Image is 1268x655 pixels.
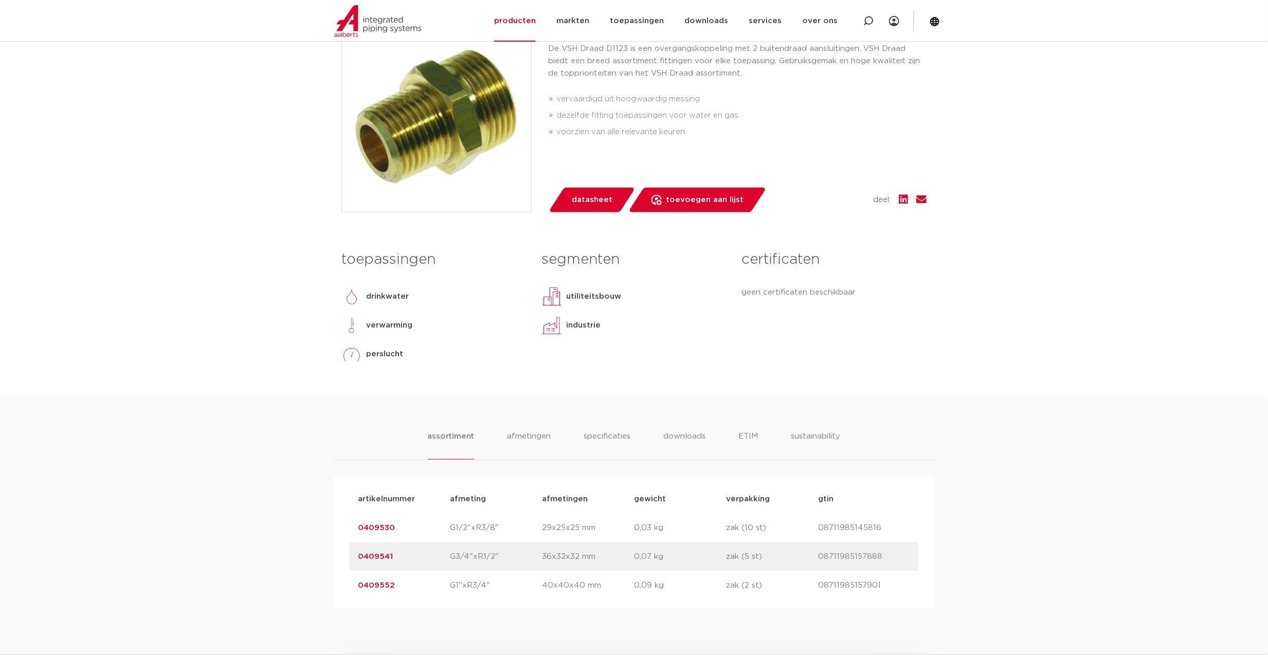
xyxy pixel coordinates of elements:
[342,23,531,212] img: Product Image for VSH Draad overgang (2 x buitendraad)
[726,522,818,534] p: zak (10 st)
[742,286,927,299] p: geen certificaten beschikbaar
[341,315,362,336] img: verwarming
[541,249,726,270] h3: segmenten
[548,43,927,80] p: De VSH Draad D1123 is een overgangskoppeling met 2 buitendraad aansluitingen. VSH Draad biedt een...
[818,579,910,592] p: 08711985157901
[634,579,726,592] p: 0,09 kg
[634,551,726,563] p: 0,07 kg
[873,194,891,206] span: deel:
[742,249,927,270] h3: certificaten
[358,581,395,589] a: 0409552
[366,290,409,303] p: drinkwater
[358,553,393,560] a: 0409541
[663,430,705,460] li: downloads
[556,91,927,107] li: vervaardigd uit hoogwaardig messing
[450,551,542,563] p: G3/4"xR1/2"
[450,493,542,505] p: afmeting
[634,522,726,534] p: 0,03 kg
[572,192,612,208] span: datasheet
[341,344,362,365] img: perslucht
[341,286,362,307] img: drinkwater
[548,188,636,212] a: datasheet
[556,124,927,140] li: voorzien van alle relevante keuren
[507,430,551,460] li: afmetingen
[366,319,412,332] p: verwarming
[566,319,601,332] p: industrie
[726,493,818,505] p: verpakking
[358,524,395,532] a: 0409530
[726,551,818,563] p: zak (5 st)
[450,522,542,534] p: G1/2"xR3/8"
[358,493,450,505] p: artikelnummer
[566,290,621,303] p: utiliteitsbouw
[542,579,634,592] p: 40x40x40 mm
[818,493,910,505] p: gtin
[738,430,758,460] li: ETIM
[634,493,726,505] p: gewicht
[791,430,840,460] li: sustainability
[726,579,818,592] p: zak (2 st)
[541,286,562,307] img: utiliteitsbouw
[542,551,634,563] p: 36x32x32 mm
[428,430,475,460] li: assortiment
[584,430,630,460] li: specificaties
[818,551,910,563] p: 08711985157888
[666,192,744,208] span: toevoegen aan lijst
[542,522,634,534] p: 29x25x25 mm
[366,348,403,360] p: perslucht
[556,107,927,124] li: dezelfde fitting toepassingen voor water en gas
[450,579,542,592] p: G1"xR3/4"
[341,249,526,270] h3: toepassingen
[541,315,562,336] img: industrie
[818,522,910,534] p: 08711985145816
[542,493,634,505] p: afmetingen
